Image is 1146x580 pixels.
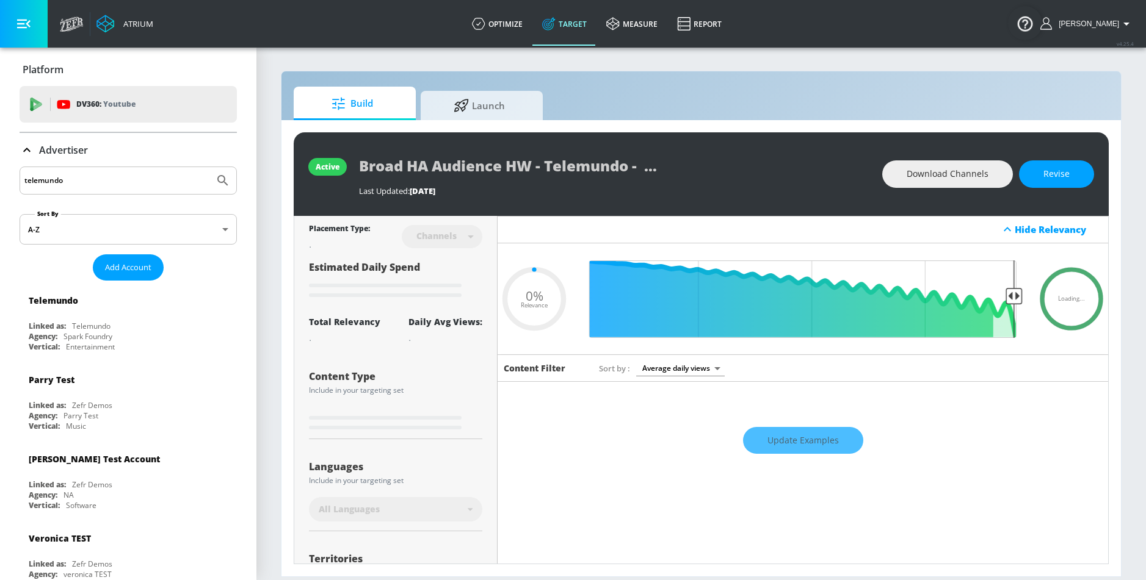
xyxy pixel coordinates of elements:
div: TelemundoLinked as:TelemundoAgency:Spark FoundryVertical:Entertainment [20,285,237,355]
div: veronica TEST [63,569,112,579]
div: Hide Relevancy [1015,223,1101,235]
span: Sort by [599,363,630,374]
div: NA [63,490,74,500]
div: Zefr Demos [72,400,112,410]
div: Agency: [29,569,57,579]
a: Target [532,2,597,46]
div: Spark Foundry [63,331,112,342]
button: Open Resource Center [1008,6,1042,40]
div: Advertiser [20,133,237,167]
div: Entertainment [66,342,115,352]
p: Advertiser [39,143,88,157]
div: [PERSON_NAME] Test AccountLinked as:Zefr DemosAgency:NAVertical:Software [20,444,237,514]
div: Zefr Demos [72,479,112,490]
a: Atrium [96,15,153,33]
span: Build [306,89,399,118]
div: Languages [309,462,482,471]
div: Linked as: [29,479,66,490]
div: Placement Type: [309,223,370,236]
div: Content Type [309,371,482,381]
div: Telemundo [72,321,111,331]
div: Parry TestLinked as:Zefr DemosAgency:Parry TestVertical:Music [20,365,237,434]
div: Include in your targeting set [309,387,482,394]
div: Hide Relevancy [498,216,1108,243]
span: v 4.25.4 [1117,40,1134,47]
div: Total Relevancy [309,316,380,328]
a: measure [597,2,667,46]
div: Agency: [29,490,57,500]
button: Add Account [93,254,164,281]
div: Last Updated: [359,185,870,196]
span: Revise [1043,166,1070,182]
span: All Languages [319,503,380,515]
div: Parry Test [29,374,74,385]
span: Estimated Daily Spend [309,260,420,274]
span: [DATE] [410,185,435,196]
span: Relevance [521,302,548,308]
button: Download Channels [882,160,1013,188]
div: Atrium [118,18,153,29]
div: Include in your targeting set [309,477,482,484]
div: Software [66,500,96,510]
input: Search by name [24,173,209,188]
p: Youtube [103,98,136,110]
div: Platform [20,52,237,87]
span: Add Account [105,260,151,274]
div: Vertical: [29,342,60,352]
div: Zefr Demos [72,559,112,569]
span: Download Channels [907,166,988,182]
div: Average daily views [636,360,725,376]
button: Revise [1019,160,1094,188]
div: Linked as: [29,559,66,569]
button: [PERSON_NAME] [1040,16,1134,31]
div: Territories [309,554,482,564]
span: Loading... [1058,296,1085,302]
div: Agency: [29,410,57,421]
div: All Languages [309,497,482,521]
input: Final Threshold [583,260,1023,338]
div: Agency: [29,331,57,342]
p: Platform [23,63,63,76]
div: Telemundo [29,295,78,306]
span: login as: guillermo.cabrera@zefr.com [1054,20,1119,28]
a: optimize [462,2,532,46]
span: Launch [433,91,526,120]
h6: Content Filter [504,362,565,374]
div: DV360: Youtube [20,86,237,123]
div: Channels [410,231,463,241]
div: Parry Test [63,410,98,421]
div: Veronica TEST [29,532,91,544]
a: Report [667,2,731,46]
button: Submit Search [209,167,236,194]
div: Daily Avg Views: [408,316,482,328]
div: Vertical: [29,500,60,510]
div: active [316,162,339,172]
div: Linked as: [29,321,66,331]
div: Linked as: [29,400,66,410]
div: Estimated Daily Spend [309,260,482,301]
div: [PERSON_NAME] Test Account [29,453,160,465]
label: Sort By [35,210,61,218]
div: A-Z [20,214,237,245]
div: Music [66,421,86,431]
span: 0% [526,290,543,303]
p: DV360: [76,98,136,111]
div: Vertical: [29,421,60,431]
